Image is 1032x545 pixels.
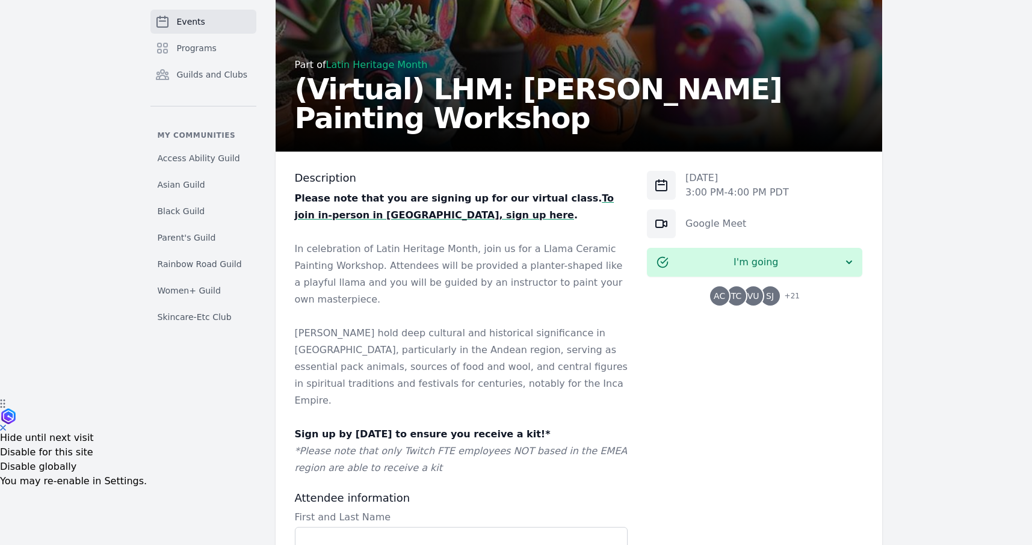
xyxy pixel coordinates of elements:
[747,292,759,300] span: VU
[150,63,256,87] a: Guilds and Clubs
[714,292,725,300] span: AC
[295,510,628,525] label: First and Last Name
[150,227,256,248] a: Parent's Guild
[150,306,256,328] a: Skincare-Etc Club
[158,232,216,244] span: Parent's Guild
[158,258,242,270] span: Rainbow Road Guild
[150,200,256,222] a: Black Guild
[295,491,628,505] h3: Attendee information
[158,152,240,164] span: Access Ability Guild
[685,171,789,185] p: [DATE]
[150,10,256,34] a: Events
[295,241,628,308] p: In celebration of Latin Heritage Month, join us for a Llama Ceramic Painting Workshop. Attendees ...
[158,285,221,297] span: Women+ Guild
[150,253,256,275] a: Rainbow Road Guild
[158,205,205,217] span: Black Guild
[295,445,628,473] em: *Please note that only Twitch FTE employees NOT based in the EMEA region are able to receive a kit
[150,36,256,60] a: Programs
[295,58,863,72] div: Part of
[150,280,256,301] a: Women+ Guild
[777,289,800,306] span: + 21
[158,311,232,323] span: Skincare-Etc Club
[685,185,789,200] p: 3:00 PM - 4:00 PM PDT
[177,69,248,81] span: Guilds and Clubs
[326,59,428,70] a: Latin Heritage Month
[177,42,217,54] span: Programs
[295,192,602,204] strong: Please note that you are signing up for our virtual class.
[574,209,578,221] strong: .
[766,292,774,300] span: SJ
[295,428,551,440] strong: Sign up by [DATE] to ensure you receive a kit!*
[647,248,862,277] button: I'm going
[731,292,742,300] span: TC
[295,325,628,409] p: [PERSON_NAME] hold deep cultural and historical significance in [GEOGRAPHIC_DATA], particularly i...
[150,174,256,196] a: Asian Guild
[685,218,746,229] a: Google Meet
[150,147,256,169] a: Access Ability Guild
[295,171,628,185] h3: Description
[158,179,205,191] span: Asian Guild
[669,255,843,269] span: I'm going
[295,75,863,132] h2: (Virtual) LHM: [PERSON_NAME] Painting Workshop
[177,16,205,28] span: Events
[150,10,256,328] nav: Sidebar
[150,131,256,140] p: My communities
